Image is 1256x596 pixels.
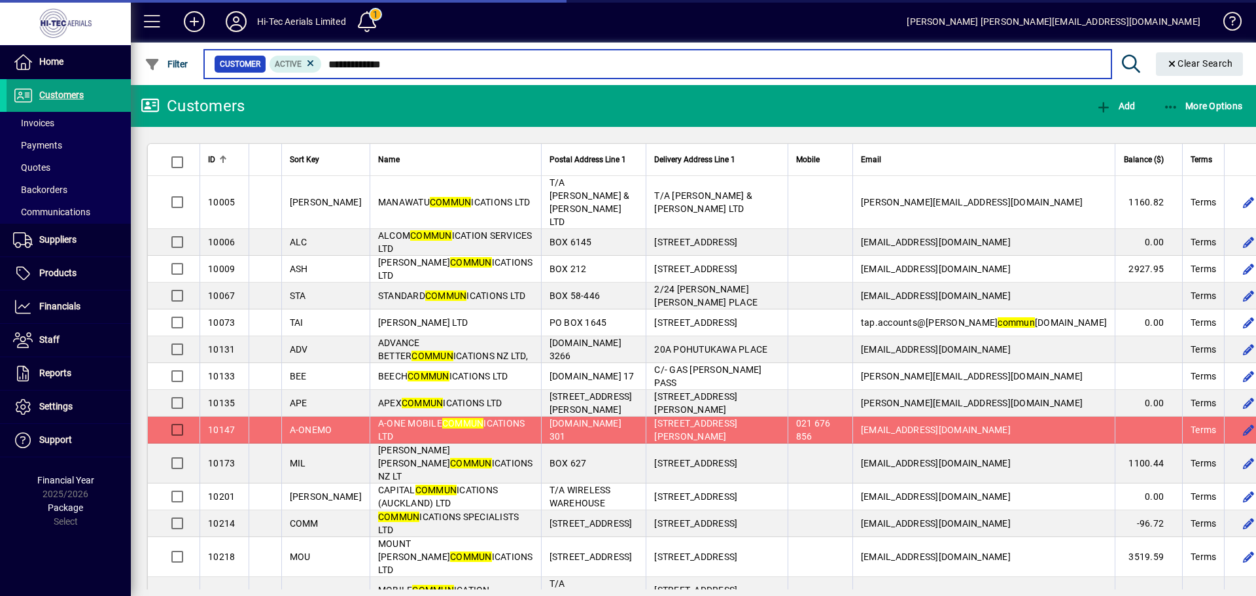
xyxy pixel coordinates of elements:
span: ASH [290,264,308,274]
span: Reports [39,368,71,378]
span: Terms [1191,343,1216,356]
em: COMMUN [411,351,453,361]
span: 10073 [208,317,235,328]
button: Add [1092,94,1138,118]
span: [STREET_ADDRESS] [549,552,633,562]
a: Settings [7,391,131,423]
a: Invoices [7,112,131,134]
span: Name [378,152,400,167]
span: BOX 58-446 [549,290,601,301]
span: BOX 627 [549,458,587,468]
a: Backorders [7,179,131,201]
span: [EMAIL_ADDRESS][DOMAIN_NAME] [861,237,1011,247]
td: -96.72 [1115,510,1182,537]
span: Financial Year [37,475,94,485]
em: COMMUN [415,485,457,495]
span: [STREET_ADDRESS] [654,237,737,247]
span: Terms [1191,370,1216,383]
div: ID [208,152,241,167]
span: [STREET_ADDRESS] [654,458,737,468]
span: Terms [1191,457,1216,470]
em: COMMUN [450,257,492,268]
button: Filter [141,52,192,76]
span: [STREET_ADDRESS] [654,264,737,274]
span: BOX 6145 [549,237,592,247]
span: tap.accounts@[PERSON_NAME] [DOMAIN_NAME] [861,317,1107,328]
button: More Options [1160,94,1246,118]
span: [STREET_ADDRESS] [654,491,737,502]
td: 1100.44 [1115,444,1182,483]
span: STA [290,290,306,301]
span: [DOMAIN_NAME] 3266 [549,338,621,361]
span: Mobile [796,152,820,167]
span: Terms [1191,423,1216,436]
span: [PERSON_NAME] ICATIONS LTD [378,257,533,281]
span: Staff [39,334,60,345]
em: COMMUN [450,552,492,562]
mat-chip: Activation Status: Active [270,56,322,73]
span: Settings [39,401,73,412]
td: 0.00 [1115,309,1182,336]
span: [PERSON_NAME] [PERSON_NAME] ICATIONS NZ LT [378,445,533,482]
td: 1160.82 [1115,176,1182,229]
span: Add [1096,101,1135,111]
a: Quotes [7,156,131,179]
em: COMMUN [425,290,467,301]
span: MOU [290,552,311,562]
span: Backorders [13,184,67,195]
span: 10006 [208,237,235,247]
span: [STREET_ADDRESS] [654,552,737,562]
span: Filter [145,59,188,69]
span: Financials [39,301,80,311]
span: Sort Key [290,152,319,167]
em: COMMUN [430,197,472,207]
span: A-ONE MOBILE ICATIONS LTD [378,418,525,442]
span: STANDARD ICATIONS LTD [378,290,526,301]
span: Terms [1191,236,1216,249]
span: [EMAIL_ADDRESS][DOMAIN_NAME] [861,264,1011,274]
div: Email [861,152,1107,167]
span: [EMAIL_ADDRESS][DOMAIN_NAME] [861,491,1011,502]
a: Payments [7,134,131,156]
span: C/- GAS [PERSON_NAME] PASS [654,364,761,388]
span: Support [39,434,72,445]
a: Staff [7,324,131,357]
span: Payments [13,140,62,150]
a: Knowledge Base [1213,3,1240,45]
span: Terms [1191,550,1216,563]
span: 10133 [208,371,235,381]
span: 20A POHUTUKAWA PLACE [654,344,767,355]
span: [STREET_ADDRESS] [549,518,633,529]
td: 0.00 [1115,229,1182,256]
span: TAI [290,317,304,328]
span: [DOMAIN_NAME] 301 [549,418,621,442]
span: 10067 [208,290,235,301]
span: Invoices [13,118,54,128]
span: [EMAIL_ADDRESS][DOMAIN_NAME] [861,518,1011,529]
td: 0.00 [1115,483,1182,510]
span: [EMAIL_ADDRESS][DOMAIN_NAME] [861,425,1011,435]
span: Email [861,152,881,167]
span: MANAWATU ICATIONS LTD [378,197,531,207]
span: Delivery Address Line 1 [654,152,735,167]
span: PO BOX 1645 [549,317,607,328]
span: 021 676 856 [796,418,831,442]
span: [PERSON_NAME] [290,491,362,502]
span: Terms [1191,262,1216,275]
a: Communications [7,201,131,223]
span: Clear Search [1166,58,1233,69]
span: ID [208,152,215,167]
span: [EMAIL_ADDRESS][DOMAIN_NAME] [861,458,1011,468]
span: [EMAIL_ADDRESS][DOMAIN_NAME] [861,552,1011,562]
em: COMMUN [442,418,484,429]
span: [PERSON_NAME][EMAIL_ADDRESS][DOMAIN_NAME] [861,371,1083,381]
div: Balance ($) [1123,152,1176,167]
span: 10201 [208,491,235,502]
em: COMMUN [402,398,444,408]
span: T/A WIRELESS WAREHOUSE [549,485,611,508]
span: [PERSON_NAME][EMAIL_ADDRESS][DOMAIN_NAME] [861,398,1083,408]
span: 10135 [208,398,235,408]
a: Support [7,424,131,457]
span: ALC [290,237,307,247]
span: 10173 [208,458,235,468]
